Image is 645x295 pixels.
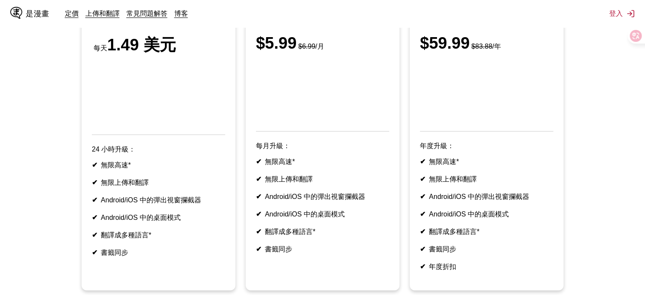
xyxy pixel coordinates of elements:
[174,9,188,18] a: 博客
[101,179,149,186] font: 無限上傳和翻譯
[265,193,365,200] font: Android/iOS 中的彈出視窗攔截器
[256,210,261,218] font: ✔
[471,43,492,50] font: $83.88
[92,66,225,123] iframe: PayPal
[92,249,97,256] font: ✔
[429,210,509,218] font: Android/iOS 中的桌面模式
[420,245,425,253] font: ✔
[420,175,425,183] font: ✔
[298,43,315,50] font: $6.99
[94,44,107,52] font: 每天
[265,175,313,183] font: 無限上傳和翻譯
[265,228,315,235] font: 翻譯成多種語言*
[256,34,296,52] font: $5.99
[420,193,425,200] font: ✔
[92,179,97,186] font: ✔
[256,228,261,235] font: ✔
[429,158,459,165] font: 無限高速*
[107,36,176,54] font: 1.49 美元
[85,9,120,18] a: 上傳和翻譯
[92,231,97,239] font: ✔
[420,210,425,218] font: ✔
[256,193,261,200] font: ✔
[256,175,261,183] font: ✔
[101,249,128,256] font: 書籤同步
[256,142,290,149] font: 每月升級：
[429,175,477,183] font: 無限上傳和翻譯
[10,7,22,19] img: IsManga 標誌
[256,158,261,165] font: ✔
[101,196,201,204] font: Android/iOS 中的彈出視窗攔截器
[92,196,97,204] font: ✔
[492,43,501,50] font: /年
[10,7,65,20] a: IsManga 標誌是漫畫
[609,9,623,18] font: 登入
[65,9,79,18] a: 定價
[265,245,292,253] font: 書籤同步
[429,245,456,253] font: 書籤同步
[429,228,479,235] font: 翻譯成多種語言*
[265,210,345,218] font: Android/iOS 中的桌面模式
[420,63,553,119] iframe: PayPal
[420,142,454,149] font: 年度升級：
[626,9,635,18] img: 登出
[101,214,181,221] font: Android/iOS 中的桌面模式
[420,158,425,165] font: ✔
[265,158,295,165] font: 無限高速*
[26,9,50,18] font: 是漫畫
[420,263,425,270] font: ✔
[315,43,324,50] font: /月
[609,9,635,18] button: 登入
[256,63,389,119] iframe: PayPal
[126,9,167,18] a: 常見問題解答
[92,146,135,153] font: 24 小時升級：
[101,161,131,169] font: 無限高速*
[420,228,425,235] font: ✔
[101,231,151,239] font: 翻譯成多種語言*
[429,193,529,200] font: Android/iOS 中的彈出視窗攔截器
[420,34,469,52] font: $59.99
[429,263,456,270] font: 年度折扣
[256,245,261,253] font: ✔
[92,214,97,221] font: ✔
[92,161,97,169] font: ✔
